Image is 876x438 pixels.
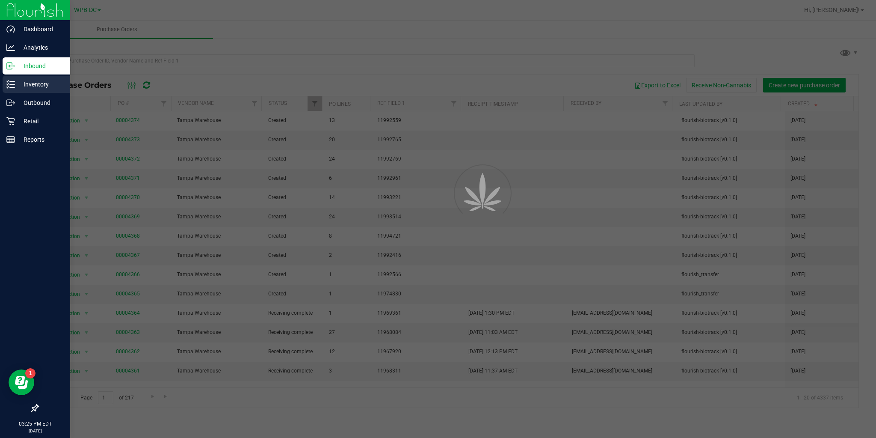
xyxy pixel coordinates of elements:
inline-svg: Outbound [6,98,15,107]
p: [DATE] [4,428,66,434]
inline-svg: Inbound [6,62,15,70]
inline-svg: Retail [6,117,15,125]
inline-svg: Dashboard [6,25,15,33]
p: Outbound [15,98,66,108]
p: Inventory [15,79,66,89]
iframe: Resource center unread badge [25,368,36,378]
p: Analytics [15,42,66,53]
inline-svg: Inventory [6,80,15,89]
p: Inbound [15,61,66,71]
iframe: Resource center [9,369,34,395]
p: Reports [15,134,66,145]
p: Retail [15,116,66,126]
p: Dashboard [15,24,66,34]
inline-svg: Analytics [6,43,15,52]
p: 03:25 PM EDT [4,420,66,428]
inline-svg: Reports [6,135,15,144]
